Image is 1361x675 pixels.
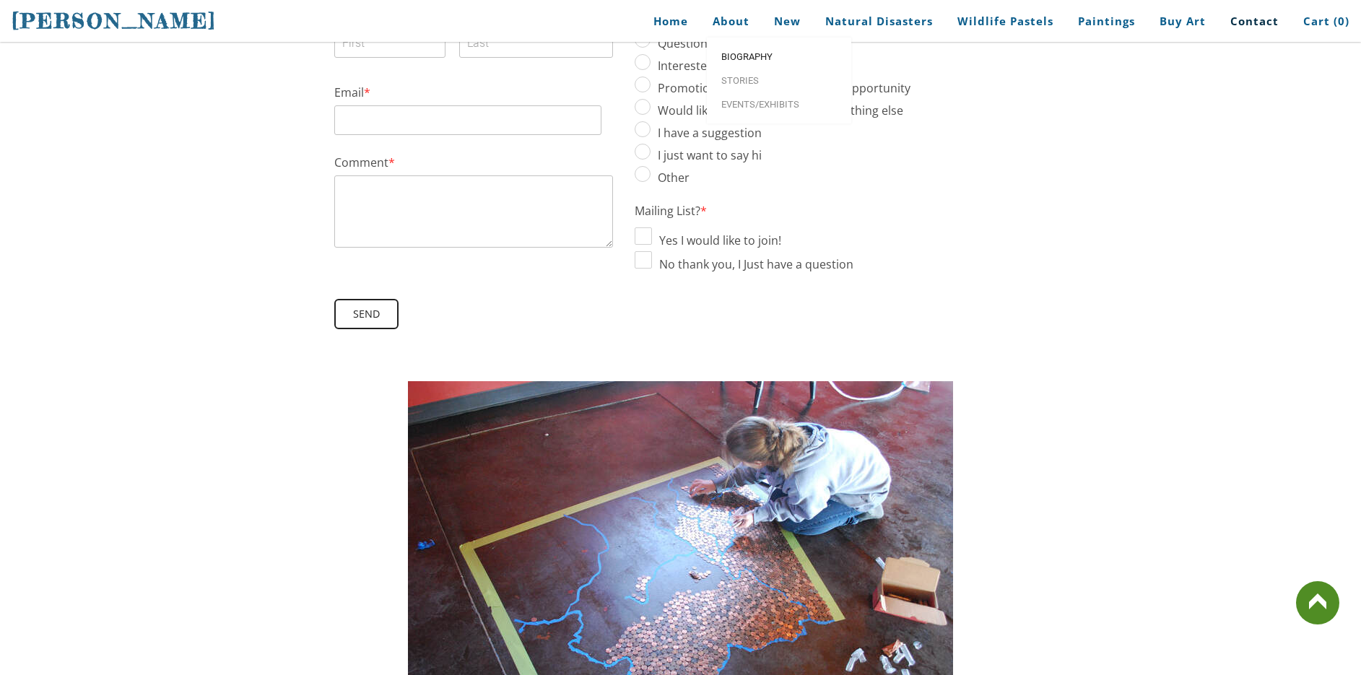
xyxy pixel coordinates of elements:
span: [PERSON_NAME] [12,9,217,33]
label: Mailing List? [635,205,707,217]
span: Biography [721,52,837,61]
label: I have a suggestion [654,125,762,141]
label: Interested in purchasing a piece [654,58,832,74]
label: Yes I would like to join! [656,232,781,248]
a: About [702,5,760,38]
a: Cart (0) [1292,5,1349,38]
a: Buy Art [1149,5,1217,38]
label: No thank you, I Just have a question [656,256,853,272]
a: New [763,5,812,38]
a: [PERSON_NAME] [12,7,217,35]
a: Events/Exhibits [707,92,851,116]
a: Paintings [1067,5,1146,38]
span: Send [336,300,397,328]
label: Promotion, networking, or exhibit opportunity [654,80,910,96]
a: Stories [707,69,851,92]
a: Contact [1219,5,1290,38]
a: Home [632,5,699,38]
label: I just want to say hi [654,147,762,163]
a: Natural Disasters [814,5,944,38]
span: 0 [1338,14,1345,28]
label: Would like information about something else [654,103,903,118]
input: Last [459,28,612,58]
label: Email [334,87,370,98]
span: Stories [721,76,837,85]
label: Comment [334,157,395,168]
input: First [334,28,446,58]
a: Biography [707,45,851,69]
span: Events/Exhibits [721,100,837,109]
a: Wildlife Pastels [947,5,1064,38]
label: Question for school assignment [654,35,832,51]
label: Other [654,170,690,186]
